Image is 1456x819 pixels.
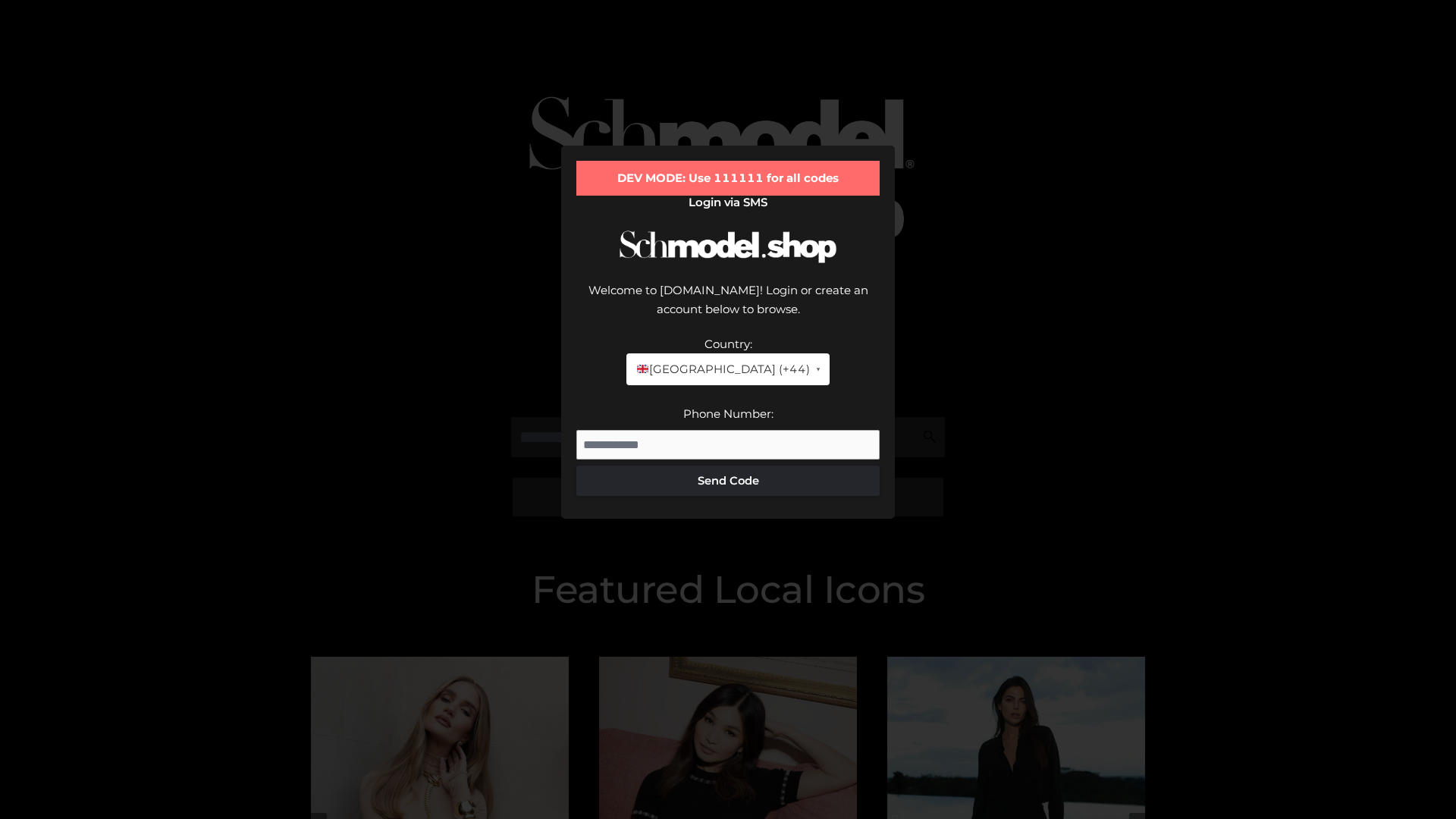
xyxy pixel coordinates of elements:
div: DEV MODE: Use 111111 for all codes [576,161,880,196]
img: 🇬🇧 [637,363,648,375]
span: [GEOGRAPHIC_DATA] (+44) [635,359,809,379]
label: Country: [704,337,752,351]
label: Phone Number: [683,406,773,421]
h2: Login via SMS [576,196,880,209]
button: Send Code [576,466,880,496]
div: Welcome to [DOMAIN_NAME]! Login or create an account below to browse. [576,281,880,334]
img: Schmodel Logo [614,217,842,277]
